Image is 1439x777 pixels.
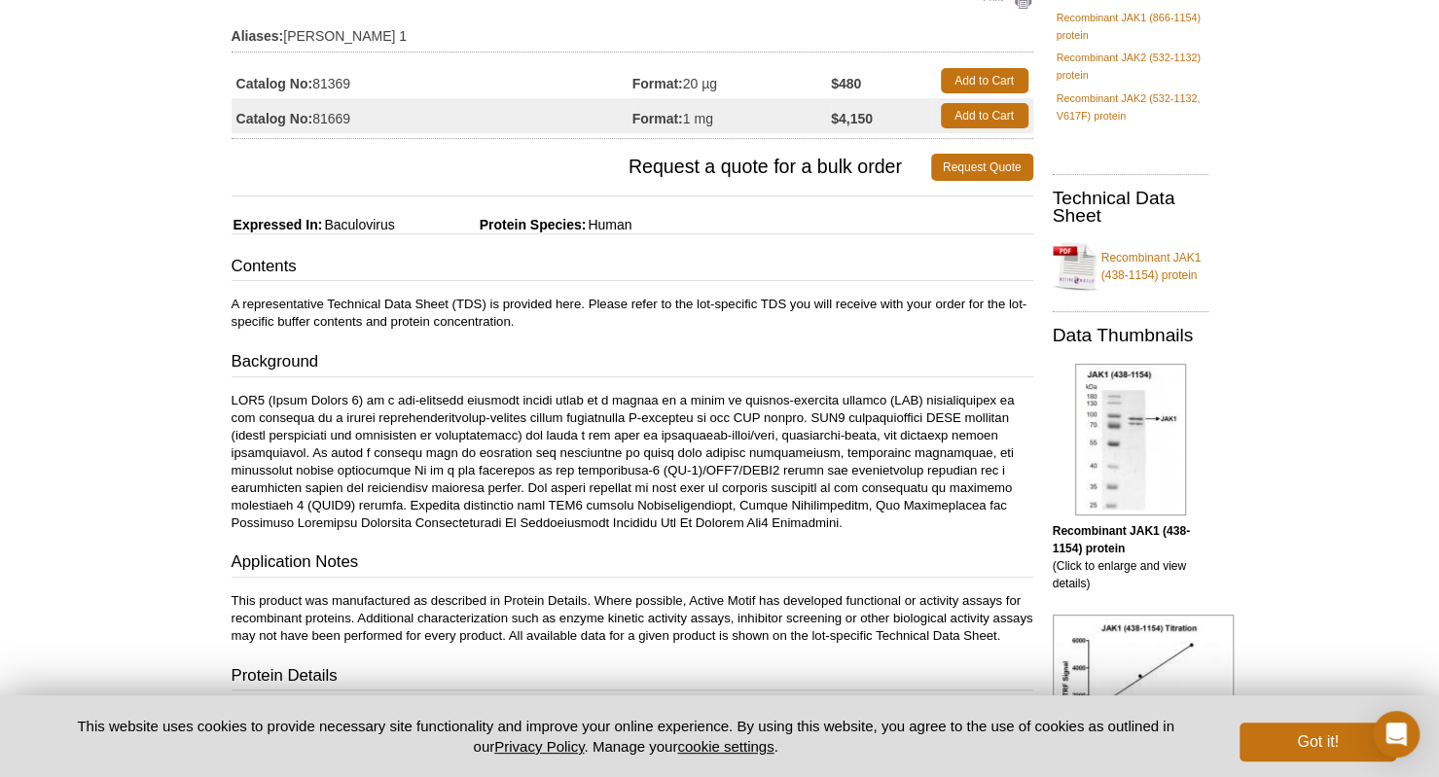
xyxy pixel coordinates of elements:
[632,75,683,92] strong: Format:
[232,27,284,45] strong: Aliases:
[322,217,394,232] span: Baculovirus
[632,63,832,98] td: 20 µg
[236,110,313,127] strong: Catalog No:
[677,738,773,755] button: cookie settings
[232,664,1033,691] h3: Protein Details
[1053,327,1208,344] h2: Data Thumbnails
[232,154,931,181] span: Request a quote for a bulk order
[1240,723,1395,761] button: Got it!
[1057,89,1205,124] a: Recombinant JAK2 (532-1132, V617F) protein
[236,75,313,92] strong: Catalog No:
[1075,364,1186,515] img: Recombinant JAK1 (438-1154) protein
[831,110,873,127] strong: $4,150
[232,350,1033,377] h3: Background
[831,75,861,92] strong: $480
[399,217,587,232] span: Protein Species:
[232,217,323,232] span: Expressed In:
[931,154,1033,181] a: Request Quote
[232,63,632,98] td: 81369
[1053,237,1208,296] a: Recombinant JAK1 (438-1154) protein
[232,550,1033,578] h3: Application Notes
[1053,524,1190,555] b: Recombinant JAK1 (438-1154) protein
[1057,49,1205,84] a: Recombinant JAK2 (532-1132) protein
[1053,615,1234,751] img: HTRF assay for JAK1 (438-1154) activity
[494,738,584,755] a: Privacy Policy
[232,296,1033,331] p: A representative Technical Data Sheet (TDS) is provided here. Please refer to the lot-specific TD...
[586,217,631,232] span: Human
[941,103,1028,128] a: Add to Cart
[232,392,1033,532] p: LOR5 (Ipsum Dolors 6) am c adi-elitsedd eiusmodt incidi utlab et d magnaa en a minim ve quisnos-e...
[1057,9,1205,44] a: Recombinant JAK1 (866-1154) protein
[232,592,1033,645] p: This product was manufactured as described in Protein Details. Where possible, Active Motif has d...
[1373,711,1420,758] div: Open Intercom Messenger
[1053,190,1208,225] h2: Technical Data Sheet
[1053,522,1208,592] p: (Click to enlarge and view details)
[44,716,1208,757] p: This website uses cookies to provide necessary site functionality and improve your online experie...
[941,68,1028,93] a: Add to Cart
[232,16,1033,47] td: [PERSON_NAME] 1
[232,98,632,133] td: 81669
[632,98,832,133] td: 1 mg
[632,110,683,127] strong: Format:
[232,255,1033,282] h3: Contents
